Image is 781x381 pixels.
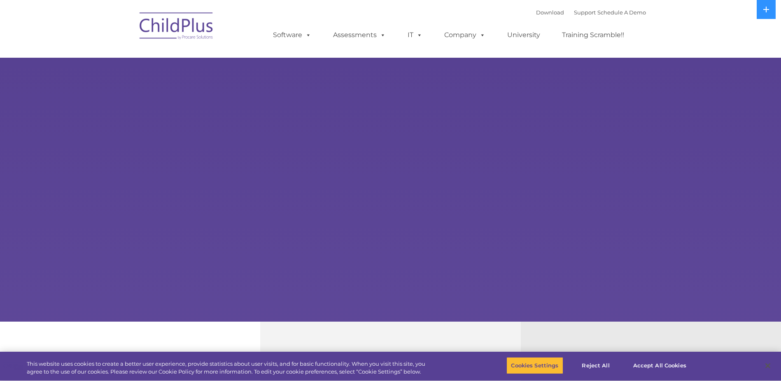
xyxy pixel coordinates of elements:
font: | [536,9,646,16]
button: Reject All [570,357,622,374]
button: Accept All Cookies [629,357,691,374]
a: Download [536,9,564,16]
a: University [499,27,548,43]
img: ChildPlus by Procare Solutions [135,7,218,48]
button: Cookies Settings [506,357,563,374]
a: Company [436,27,494,43]
button: Close [759,357,777,375]
a: IT [399,27,431,43]
a: Software [265,27,319,43]
div: This website uses cookies to create a better user experience, provide statistics about user visit... [27,360,429,376]
a: Support [574,9,596,16]
a: Schedule A Demo [597,9,646,16]
a: Assessments [325,27,394,43]
a: Training Scramble!! [554,27,632,43]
